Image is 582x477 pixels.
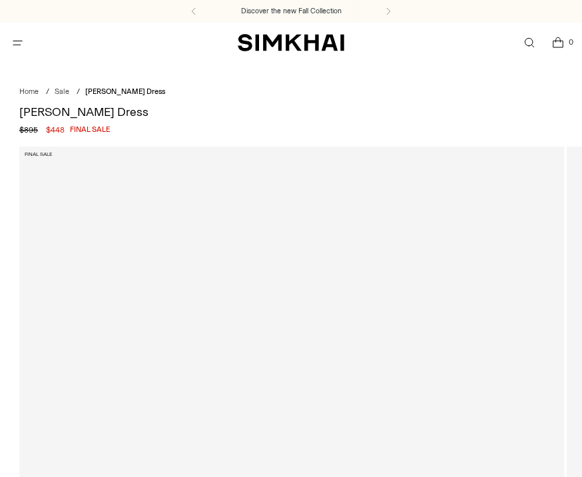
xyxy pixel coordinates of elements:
div: / [46,87,49,98]
a: Open cart modal [544,29,571,57]
span: [PERSON_NAME] Dress [85,87,165,96]
a: Sale [55,87,69,96]
h1: [PERSON_NAME] Dress [19,106,563,118]
a: Open search modal [515,29,543,57]
div: / [77,87,80,98]
button: Open menu modal [4,29,31,57]
nav: breadcrumbs [19,87,563,98]
a: Home [19,87,39,96]
a: SIMKHAI [238,33,344,53]
a: Discover the new Fall Collection [241,6,342,17]
s: $895 [19,124,38,136]
span: 0 [565,36,577,48]
span: $448 [46,124,65,136]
